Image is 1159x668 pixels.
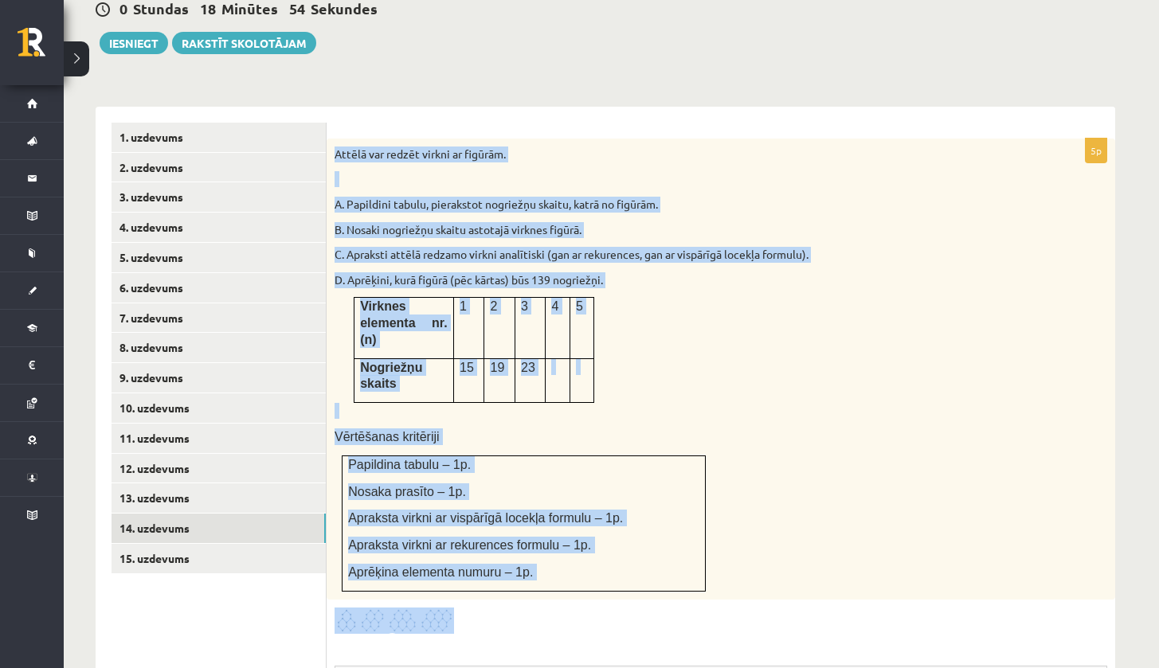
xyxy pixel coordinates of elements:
[460,299,467,313] span: 1
[348,538,591,552] span: Apraksta virkni ar rekurences formulu – 1p.
[112,393,326,423] a: 10. uzdevums
[335,146,1028,162] p: Attēlā var redzēt virkni ar figūrām.
[490,361,504,374] span: 19
[335,222,1028,238] p: B. Nosaki nogriežņu skaitu astotajā virknes figūrā.
[521,361,535,374] span: 23
[335,247,1028,263] p: C. Apraksti attēlā redzamo virkni analītiski (gan ar rekurences, gan ar vispārīgā locekļa formulu).
[112,424,326,453] a: 11. uzdevums
[335,430,440,443] span: Vērtēšanas kritēriji
[112,182,326,212] a: 3. uzdevums
[112,123,326,152] a: 1. uzdevums
[576,299,583,313] span: 5
[112,514,326,543] a: 14. uzdevums
[18,28,64,68] a: Rīgas 1. Tālmācības vidusskola
[490,299,497,313] span: 2
[348,485,466,498] span: Nosaka prasīto – 1p.
[112,243,326,272] a: 5. uzdevums
[172,32,316,54] a: Rakstīt skolotājam
[460,361,474,374] span: 15
[335,607,454,634] img: 1.png
[521,299,528,313] span: 3
[551,299,558,313] span: 4
[112,153,326,182] a: 2. uzdevums
[360,361,422,391] span: Nogriežņu skaits
[112,273,326,303] a: 6. uzdevums
[348,458,471,471] span: Papildina tabulu – 1p.
[112,333,326,362] a: 8. uzdevums
[112,483,326,513] a: 13. uzdevums
[1085,138,1107,163] p: 5p
[348,511,623,525] span: Apraksta virkni ar vispārīgā locekļa formulu – 1p.
[16,16,755,33] body: Editor, wiswyg-editor-user-answer-47024732034900
[112,544,326,573] a: 15. uzdevums
[112,363,326,393] a: 9. uzdevums
[360,299,447,346] span: Virknes elementa nr.(n)
[335,272,1028,288] p: D. Aprēķini, kurā figūrā (pēc kārtas) būs 139 nogriežņi.
[112,454,326,483] a: 12. uzdevums
[335,197,1028,213] p: A. Papildini tabulu, pierakstot nogriežņu skaitu, katrā no figūrām.
[100,32,168,54] button: Iesniegt
[112,303,326,333] a: 7. uzdevums
[112,213,326,242] a: 4. uzdevums
[348,565,533,579] span: Aprēķina elementa numuru – 1p.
